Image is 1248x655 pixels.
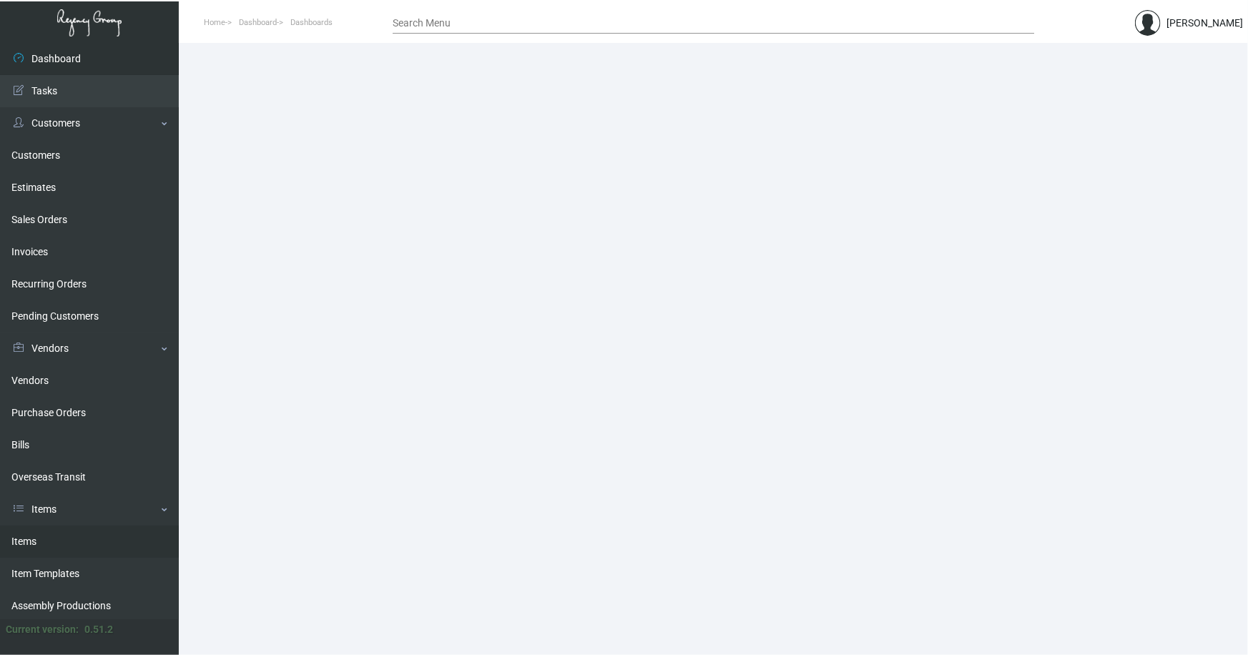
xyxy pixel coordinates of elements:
div: 0.51.2 [84,622,113,637]
img: admin@bootstrapmaster.com [1135,10,1161,36]
span: Home [204,18,225,27]
div: [PERSON_NAME] [1166,16,1243,31]
span: Dashboards [290,18,333,27]
div: Current version: [6,622,79,637]
span: Dashboard [239,18,277,27]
